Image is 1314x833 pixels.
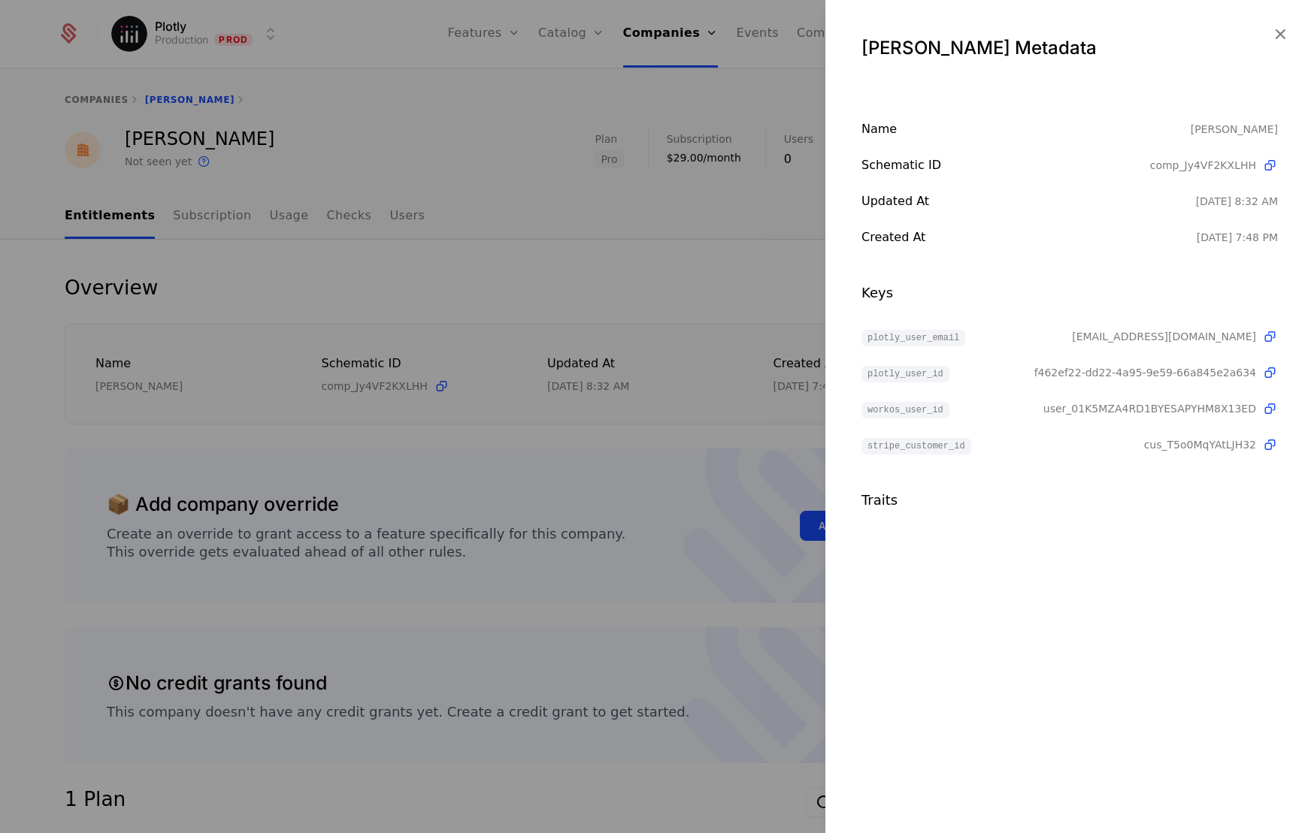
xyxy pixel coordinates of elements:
div: Keys [861,282,1278,303]
div: Created at [861,228,1197,246]
span: stripe_customer_id [861,438,971,454]
div: Updated at [861,192,1196,210]
div: [PERSON_NAME] Metadata [861,36,1278,60]
div: [PERSON_NAME] [1191,120,1278,138]
div: Schematic ID [861,156,1150,174]
div: 10/1/25, 8:32 AM [1196,194,1278,209]
span: [EMAIL_ADDRESS][DOMAIN_NAME] [1072,329,1256,344]
span: user_01K5MZA4RD1BYESAPYHM8X13ED [1043,401,1256,416]
div: 9/20/25, 7:48 PM [1197,230,1278,245]
span: comp_Jy4VF2KXLHH [1150,158,1256,173]
span: workos_user_id [861,402,949,418]
div: Traits [861,490,1278,511]
div: Name [861,120,1191,138]
span: cus_T5o0MqYAtLJH32 [1144,437,1256,452]
span: plotly_user_email [861,330,965,346]
span: plotly_user_id [861,366,949,382]
span: f462ef22-dd22-4a95-9e59-66a845e2a634 [1034,365,1256,380]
